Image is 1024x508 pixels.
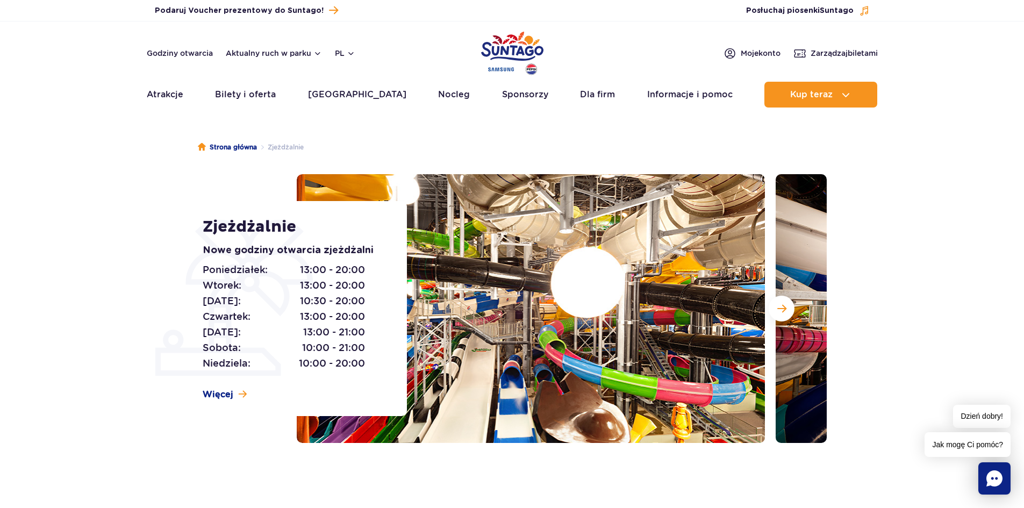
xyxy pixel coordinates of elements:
a: Sponsorzy [502,82,548,108]
a: Nocleg [438,82,470,108]
a: Mojekonto [724,47,780,60]
a: Informacje i pomoc [647,82,733,108]
a: Park of Poland [481,27,543,76]
h1: Zjeżdżalnie [203,217,383,237]
a: Bilety i oferta [215,82,276,108]
span: 10:00 - 20:00 [299,356,365,371]
span: 13:00 - 20:00 [300,262,365,277]
span: 13:00 - 21:00 [303,325,365,340]
span: Posłuchaj piosenki [746,5,854,16]
a: Strona główna [198,142,257,153]
span: 10:00 - 21:00 [302,340,365,355]
span: Zarządzaj biletami [811,48,878,59]
a: Więcej [203,389,247,400]
a: Dla firm [580,82,615,108]
button: Kup teraz [764,82,877,108]
button: pl [335,48,355,59]
a: Godziny otwarcia [147,48,213,59]
span: Czwartek: [203,309,250,324]
span: 13:00 - 20:00 [300,309,365,324]
span: Poniedziałek: [203,262,268,277]
a: Zarządzajbiletami [793,47,878,60]
a: Atrakcje [147,82,183,108]
a: Podaruj Voucher prezentowy do Suntago! [155,3,338,18]
span: [DATE]: [203,325,241,340]
span: Więcej [203,389,233,400]
span: Moje konto [741,48,780,59]
span: Podaruj Voucher prezentowy do Suntago! [155,5,324,16]
li: Zjeżdżalnie [257,142,304,153]
a: [GEOGRAPHIC_DATA] [308,82,406,108]
span: Suntago [820,7,854,15]
span: 13:00 - 20:00 [300,278,365,293]
div: Chat [978,462,1011,495]
button: Następny slajd [769,296,794,321]
span: Kup teraz [790,90,833,99]
span: Sobota: [203,340,241,355]
span: 10:30 - 20:00 [300,294,365,309]
span: Wtorek: [203,278,241,293]
button: Aktualny ruch w parku [226,49,322,58]
span: Niedziela: [203,356,250,371]
p: Nowe godziny otwarcia zjeżdżalni [203,243,383,258]
button: Posłuchaj piosenkiSuntago [746,5,870,16]
span: Jak mogę Ci pomóc? [925,432,1011,457]
span: Dzień dobry! [953,405,1011,428]
span: [DATE]: [203,294,241,309]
